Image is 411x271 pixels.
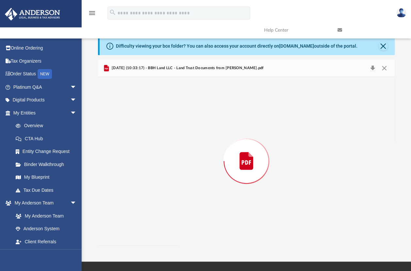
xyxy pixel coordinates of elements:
[38,69,52,79] div: NEW
[259,17,333,43] a: Help Center
[9,222,83,235] a: Anderson System
[116,43,357,50] div: Difficulty viewing your box folder? You can also access your account directly on outside of the p...
[70,94,83,107] span: arrow_drop_down
[379,41,388,51] button: Close
[5,106,87,119] a: My Entitiesarrow_drop_down
[3,8,62,21] img: Anderson Advisors Platinum Portal
[88,12,96,17] a: menu
[279,43,314,49] a: [DOMAIN_NAME]
[9,235,83,248] a: Client Referrals
[5,81,87,94] a: Platinum Q&Aarrow_drop_down
[5,197,83,210] a: My Anderson Teamarrow_drop_down
[5,42,87,55] a: Online Ordering
[9,132,87,145] a: CTA Hub
[70,197,83,210] span: arrow_drop_down
[70,81,83,94] span: arrow_drop_down
[9,209,80,222] a: My Anderson Team
[367,64,379,73] button: Download
[70,106,83,120] span: arrow_drop_down
[9,119,87,132] a: Overview
[88,9,96,17] i: menu
[9,184,87,197] a: Tax Due Dates
[109,9,116,16] i: search
[5,248,83,261] a: My Documentsarrow_drop_down
[70,248,83,262] span: arrow_drop_down
[396,8,406,18] img: User Pic
[98,60,394,245] div: Preview
[9,145,87,158] a: Entity Change Request
[5,68,87,81] a: Order StatusNEW
[9,171,83,184] a: My Blueprint
[5,94,87,107] a: Digital Productsarrow_drop_down
[378,64,390,73] button: Close
[9,158,87,171] a: Binder Walkthrough
[110,65,264,71] span: [DATE] (10:33:17) - BBH Land LLC - Land Trust Documents from [PERSON_NAME].pdf
[5,54,87,68] a: Tax Organizers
